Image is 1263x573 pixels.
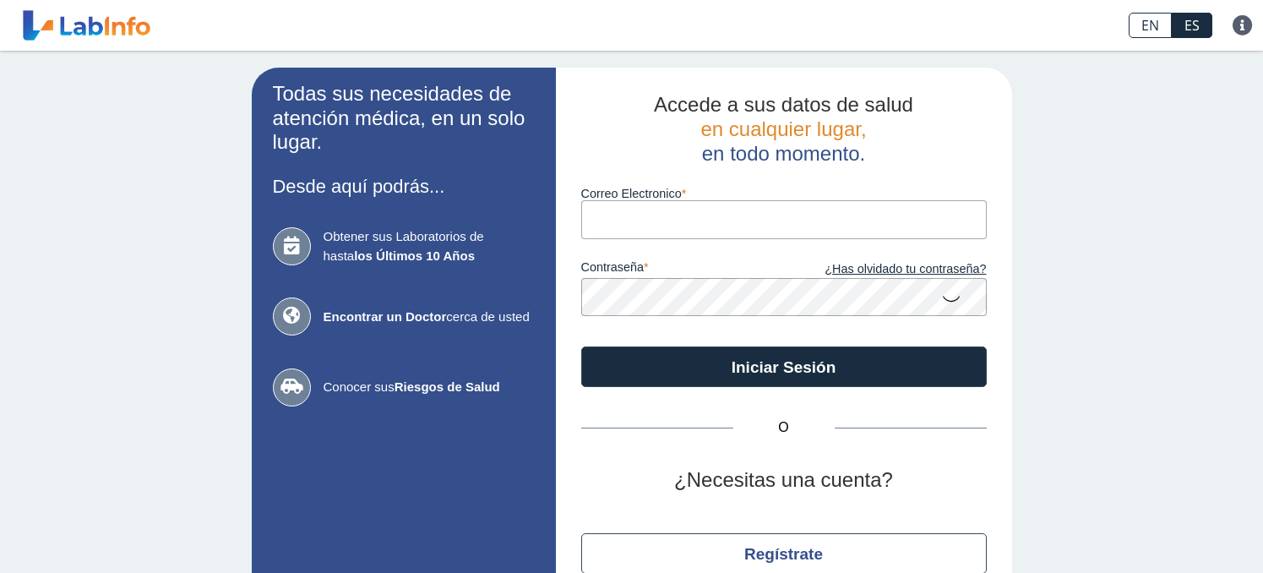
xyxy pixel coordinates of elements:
button: Iniciar Sesión [581,347,987,387]
label: Correo Electronico [581,187,987,200]
a: ¿Has olvidado tu contraseña? [784,260,987,279]
b: Riesgos de Salud [395,379,500,394]
h2: ¿Necesitas una cuenta? [581,468,987,493]
b: Encontrar un Doctor [324,309,447,324]
a: ES [1172,13,1212,38]
span: cerca de usted [324,308,535,327]
span: Conocer sus [324,378,535,397]
span: en todo momento. [702,142,865,165]
h3: Desde aquí podrás... [273,176,535,197]
label: contraseña [581,260,784,279]
span: Obtener sus Laboratorios de hasta [324,227,535,265]
span: O [733,417,835,438]
h2: Todas sus necesidades de atención médica, en un solo lugar. [273,82,535,155]
span: Accede a sus datos de salud [654,93,913,116]
b: los Últimos 10 Años [354,248,475,263]
a: EN [1129,13,1172,38]
span: en cualquier lugar, [700,117,866,140]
